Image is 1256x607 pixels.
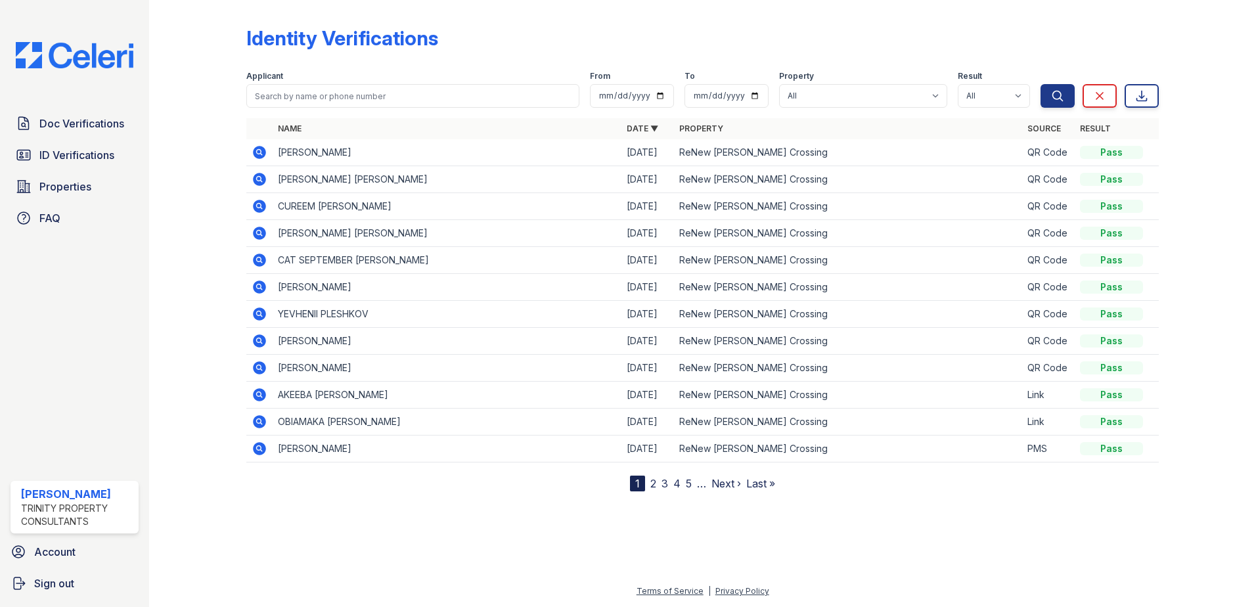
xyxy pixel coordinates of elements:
label: Property [779,71,814,81]
a: 3 [662,477,668,490]
a: FAQ [11,205,139,231]
a: Property [679,124,723,133]
td: [PERSON_NAME] [273,139,621,166]
span: … [697,476,706,491]
td: Link [1022,409,1075,436]
td: OBIAMAKA [PERSON_NAME] [273,409,621,436]
td: [DATE] [621,166,674,193]
label: Applicant [246,71,283,81]
input: Search by name or phone number [246,84,579,108]
div: [PERSON_NAME] [21,486,133,502]
td: QR Code [1022,247,1075,274]
td: QR Code [1022,193,1075,220]
td: ReNew [PERSON_NAME] Crossing [674,274,1023,301]
td: [DATE] [621,274,674,301]
div: Pass [1080,388,1143,401]
div: Pass [1080,361,1143,374]
td: [DATE] [621,247,674,274]
div: Pass [1080,307,1143,321]
a: ID Verifications [11,142,139,168]
td: ReNew [PERSON_NAME] Crossing [674,220,1023,247]
td: QR Code [1022,355,1075,382]
td: ReNew [PERSON_NAME] Crossing [674,436,1023,462]
span: FAQ [39,210,60,226]
td: [DATE] [621,382,674,409]
td: ReNew [PERSON_NAME] Crossing [674,409,1023,436]
a: Next › [711,477,741,490]
a: Name [278,124,302,133]
a: 4 [673,477,681,490]
td: YEVHENII PLESHKOV [273,301,621,328]
td: ReNew [PERSON_NAME] Crossing [674,166,1023,193]
label: To [684,71,695,81]
a: 2 [650,477,656,490]
span: Properties [39,179,91,194]
td: [DATE] [621,301,674,328]
td: Link [1022,382,1075,409]
a: Date ▼ [627,124,658,133]
td: ReNew [PERSON_NAME] Crossing [674,139,1023,166]
td: ReNew [PERSON_NAME] Crossing [674,193,1023,220]
td: ReNew [PERSON_NAME] Crossing [674,247,1023,274]
td: [PERSON_NAME] [273,436,621,462]
td: QR Code [1022,166,1075,193]
td: [DATE] [621,193,674,220]
td: [PERSON_NAME] [273,355,621,382]
a: Properties [11,173,139,200]
td: [DATE] [621,220,674,247]
div: Pass [1080,334,1143,348]
td: [PERSON_NAME] [PERSON_NAME] [273,220,621,247]
img: CE_Logo_Blue-a8612792a0a2168367f1c8372b55b34899dd931a85d93a1a3d3e32e68fde9ad4.png [5,42,144,68]
td: [DATE] [621,139,674,166]
a: Result [1080,124,1111,133]
div: | [708,586,711,596]
td: ReNew [PERSON_NAME] Crossing [674,382,1023,409]
span: Sign out [34,575,74,591]
div: Pass [1080,200,1143,213]
td: ReNew [PERSON_NAME] Crossing [674,355,1023,382]
a: Terms of Service [637,586,704,596]
td: ReNew [PERSON_NAME] Crossing [674,328,1023,355]
td: [DATE] [621,328,674,355]
td: ReNew [PERSON_NAME] Crossing [674,301,1023,328]
div: Trinity Property Consultants [21,502,133,528]
td: QR Code [1022,139,1075,166]
div: Pass [1080,281,1143,294]
div: 1 [630,476,645,491]
span: Doc Verifications [39,116,124,131]
label: From [590,71,610,81]
a: Doc Verifications [11,110,139,137]
td: [DATE] [621,355,674,382]
div: Pass [1080,254,1143,267]
a: Account [5,539,144,565]
td: QR Code [1022,274,1075,301]
td: [PERSON_NAME] [273,274,621,301]
span: Account [34,544,76,560]
td: [PERSON_NAME] [273,328,621,355]
td: CAT SEPTEMBER [PERSON_NAME] [273,247,621,274]
td: QR Code [1022,301,1075,328]
td: [DATE] [621,409,674,436]
span: ID Verifications [39,147,114,163]
a: Privacy Policy [715,586,769,596]
div: Pass [1080,227,1143,240]
a: Last » [746,477,775,490]
label: Result [958,71,982,81]
td: [PERSON_NAME] [PERSON_NAME] [273,166,621,193]
td: CUREEM [PERSON_NAME] [273,193,621,220]
td: QR Code [1022,328,1075,355]
td: [DATE] [621,436,674,462]
a: 5 [686,477,692,490]
td: QR Code [1022,220,1075,247]
a: Sign out [5,570,144,596]
div: Pass [1080,173,1143,186]
div: Identity Verifications [246,26,438,50]
div: Pass [1080,146,1143,159]
td: PMS [1022,436,1075,462]
div: Pass [1080,415,1143,428]
div: Pass [1080,442,1143,455]
td: AKEEBA [PERSON_NAME] [273,382,621,409]
a: Source [1027,124,1061,133]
